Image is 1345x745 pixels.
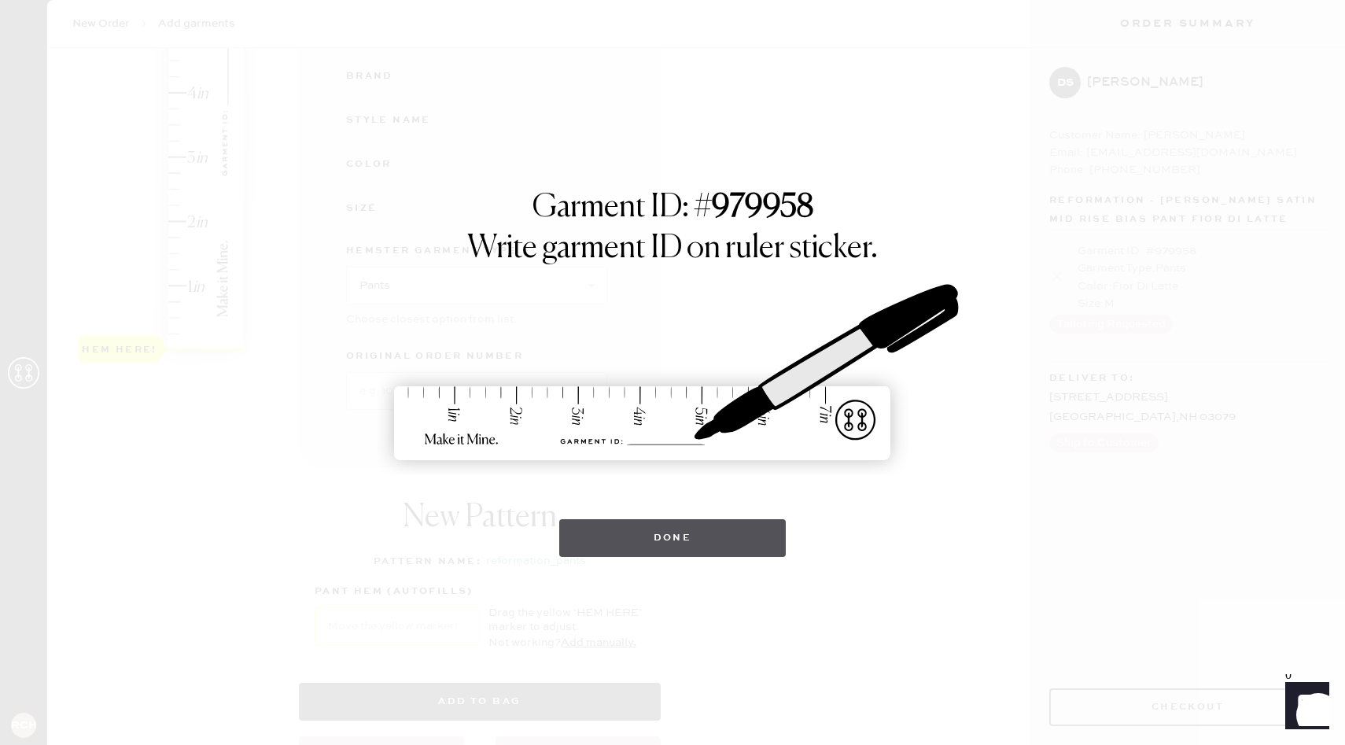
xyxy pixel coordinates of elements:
[467,230,878,267] h1: Write garment ID on ruler sticker.
[532,189,813,230] h1: Garment ID: #
[559,519,787,557] button: Done
[1270,674,1338,742] iframe: Front Chat
[378,244,967,503] img: ruler-sticker-sharpie.svg
[712,192,813,223] strong: 979958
